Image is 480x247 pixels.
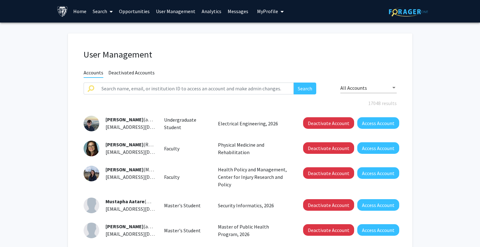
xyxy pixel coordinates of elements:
button: Access Account [357,117,399,129]
span: Accounts [84,69,103,78]
button: Access Account [357,142,399,154]
button: Access Account [357,167,399,179]
img: Johns Hopkins University Logo [57,6,68,17]
button: Access Account [357,199,399,211]
span: Mustapha Aatare [106,198,144,204]
input: Search name, email, or institution ID to access an account and make admin changes. [98,83,294,94]
a: User Management [153,0,199,22]
span: (maatare1) [106,198,169,204]
div: Undergraduate Student [159,116,213,131]
img: Profile Picture [84,166,99,181]
button: Deactivate Account [303,142,354,154]
img: Profile Picture [84,141,99,156]
span: My Profile [257,8,278,14]
button: Deactivate Account [303,199,354,211]
span: (RAARON4) [106,141,168,148]
img: Profile Picture [84,223,99,238]
span: [PERSON_NAME] [106,141,143,148]
span: [PERSON_NAME] [106,116,143,123]
p: Physical Medicine and Rehabilitation [218,141,289,156]
a: Home [70,0,90,22]
img: Profile Picture [84,116,99,131]
div: Master's Student [159,227,213,234]
button: Access Account [357,224,399,236]
button: Deactivate Account [303,117,354,129]
span: [EMAIL_ADDRESS][DOMAIN_NAME] [106,206,182,212]
iframe: Chat [5,219,27,242]
div: 17048 results [79,99,401,107]
span: (aabaalk1) [106,223,166,229]
span: [EMAIL_ADDRESS][DOMAIN_NAME] [106,124,182,130]
p: Master of Public Health Program, 2026 [218,223,289,238]
span: [PERSON_NAME] [106,223,143,229]
h1: User Management [84,49,397,60]
div: Faculty [159,173,213,181]
a: Analytics [199,0,225,22]
a: Opportunities [116,0,153,22]
img: Profile Picture [84,198,99,213]
p: Electrical Engineering, 2026 [218,120,289,127]
span: All Accounts [340,85,367,91]
button: Deactivate Account [303,167,354,179]
img: ForagerOne Logo [389,7,428,17]
span: (MAASSAR1) [106,166,170,173]
span: (aaakers1) [106,116,166,123]
div: Faculty [159,145,213,152]
a: Search [90,0,116,22]
button: Deactivate Account [303,224,354,236]
span: [EMAIL_ADDRESS][DOMAIN_NAME] [106,149,182,155]
span: Deactivated Accounts [108,69,155,77]
span: [PERSON_NAME] [106,166,143,173]
div: Master's Student [159,202,213,209]
span: [EMAIL_ADDRESS][DOMAIN_NAME] [106,174,182,180]
p: Health Policy and Management, Center for Injury Research and Policy [218,166,289,188]
a: Messages [225,0,251,22]
button: Search [294,83,316,94]
span: [EMAIL_ADDRESS][DOMAIN_NAME] [106,231,182,237]
p: Security Informatics, 2026 [218,202,289,209]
